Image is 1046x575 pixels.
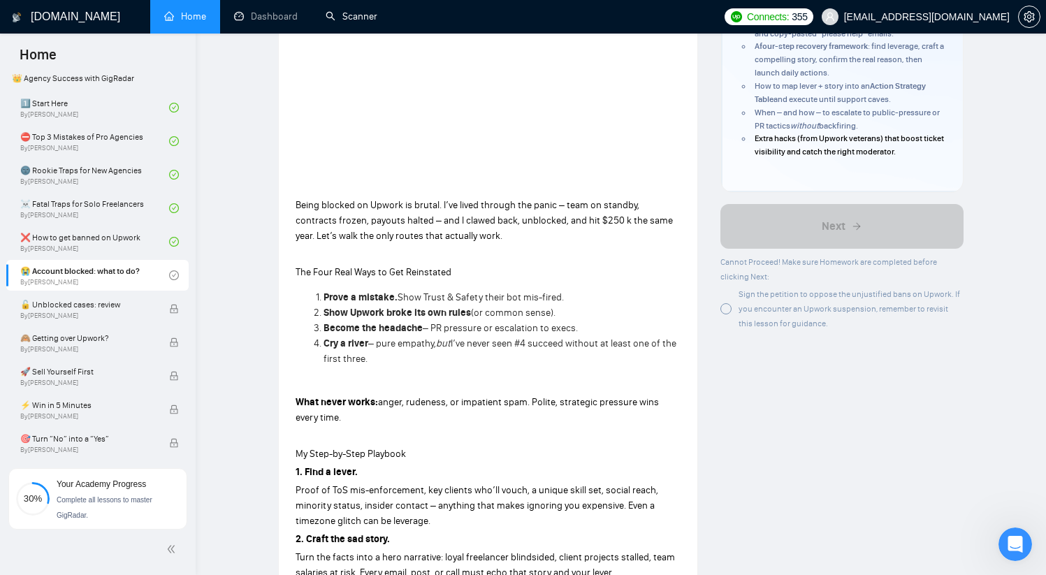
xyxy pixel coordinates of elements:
strong: Cry a river [324,337,368,349]
span: 🙈 Getting over Upwork? [20,331,154,345]
span: Proof of ToS mis-enforcement, key clients who’ll vouch, a unique skill set, social reach, minorit... [296,484,658,527]
span: 30% [16,494,50,503]
span: check-circle [169,136,179,146]
span: When – and how – to escalate to public-pressure or PR tactics [755,108,940,131]
span: A [755,41,760,51]
span: Home [8,45,68,74]
span: Being blocked on Upwork is brutal. I’ve lived through the panic – team on standby, contracts froz... [296,199,673,242]
span: By [PERSON_NAME] [20,446,154,454]
span: check-circle [169,170,179,180]
span: check-circle [169,203,179,213]
button: setting [1018,6,1040,28]
a: setting [1018,11,1040,22]
span: 355 [792,9,807,24]
span: lock [169,371,179,381]
span: lock [169,438,179,448]
span: ⚡ Win in 5 Minutes [20,398,154,412]
span: Sign the petition to oppose the unjustified bans on Upwork. If you encounter an Upwork suspension... [739,289,960,328]
span: 🎯 Turn “No” into a “Yes” [20,432,154,446]
span: anger, rudeness, or impatient spam. Polite, strategic pressure wins every time. [296,396,659,423]
span: The Four Real Ways to Get Reinstated [296,266,451,278]
span: Next [822,218,845,235]
strong: Become the headache [324,322,423,334]
span: check-circle [169,237,179,247]
span: 🚀 Sell Yourself First [20,365,154,379]
span: check-circle [169,103,179,112]
span: backfiring. [819,121,858,131]
iframe: Intercom live chat [998,527,1032,561]
span: Your Academy Progress [57,479,146,489]
strong: Show Upwork broke its own rules [324,307,471,319]
span: Connects: [747,9,789,24]
span: How to map lever + story into an [755,81,870,91]
a: 😭 Account blocked: what to do?By[PERSON_NAME] [20,260,169,291]
span: and execute until support caves. [773,94,891,104]
span: : find leverage, craft a compelling story, confirm the real reason, then launch daily actions. [755,41,944,78]
a: ⛔ Top 3 Mistakes of Pro AgenciesBy[PERSON_NAME] [20,126,169,157]
em: without [790,121,819,131]
strong: What never works: [296,396,378,408]
img: upwork-logo.png [731,11,742,22]
em: but [436,337,451,349]
strong: Prove a mistake. [324,291,398,303]
span: By [PERSON_NAME] [20,345,154,354]
span: lock [169,304,179,314]
span: 👑 Agency Success with GigRadar [6,64,189,92]
span: I’ve never seen #4 succeed without at least one of the first three. [324,337,676,365]
span: By [PERSON_NAME] [20,412,154,421]
span: user [825,12,835,22]
span: – PR pressure or escalation to execs. [423,322,578,334]
a: dashboardDashboard [234,10,298,22]
a: 🌚 Rookie Traps for New AgenciesBy[PERSON_NAME] [20,159,169,190]
a: 1️⃣ Start HereBy[PERSON_NAME] [20,92,169,123]
span: My Step-by-Step Playbook [296,448,406,460]
span: By [PERSON_NAME] [20,379,154,387]
span: setting [1019,11,1040,22]
span: lock [169,405,179,414]
a: ❌ How to get banned on UpworkBy[PERSON_NAME] [20,226,169,257]
span: 🔓 Unblocked cases: review [20,298,154,312]
button: Next [720,204,964,249]
span: double-left [166,542,180,556]
span: Show Trust & Safety their bot mis-fired. [398,291,564,303]
span: – pure empathy, [368,337,436,349]
span: (or common sense). [471,307,555,319]
strong: 1. Find a lever. [296,466,358,478]
img: logo [12,6,22,29]
a: searchScanner [326,10,377,22]
span: failure – anger, impatience, and copy-pasted “please help” emails. [755,15,941,38]
a: ☠️ Fatal Traps for Solo FreelancersBy[PERSON_NAME] [20,193,169,224]
strong: Action Strategy Table [755,81,926,104]
a: homeHome [164,10,206,22]
strong: four-step recovery framework [760,41,868,51]
span: By [PERSON_NAME] [20,312,154,320]
strong: 2. Craft the sad story. [296,533,390,545]
span: check-circle [169,270,179,280]
span: Complete all lessons to master GigRadar. [57,496,152,519]
span: Cannot Proceed! Make sure Homework are completed before clicking Next: [720,257,937,282]
span: Extra hacks (from Upwork veterans) that boost ticket visibility and catch the right moderator. [755,133,944,157]
span: lock [169,337,179,347]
